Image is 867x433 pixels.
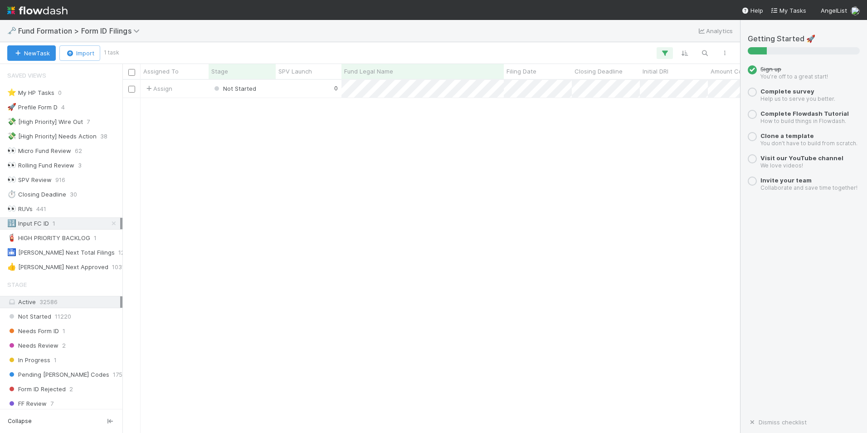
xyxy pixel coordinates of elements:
span: 👀 [7,147,16,154]
span: Assigned To [143,67,179,76]
span: 4 [61,102,65,113]
span: ⭐ [7,89,16,96]
span: 1 [53,218,55,229]
span: FF Review [7,398,47,409]
a: My Tasks [770,6,806,15]
div: [PERSON_NAME] Next Total Filings [7,247,115,258]
div: SPV Review [7,174,52,186]
span: 0 [58,87,62,98]
span: 175 [113,369,122,380]
div: Prefile Form D [7,102,58,113]
small: You don’t have to build from scratch. [760,140,857,147]
span: 916 [55,174,65,186]
span: 1031 [112,261,125,273]
span: 👀 [7,161,16,169]
span: Form ID Rejected [7,384,66,395]
small: 1 task [104,49,119,57]
span: 👀 [7,176,16,183]
span: 💸 [7,118,16,125]
div: Micro Fund Review [7,145,71,157]
span: 7 [50,398,54,409]
h5: Getting Started 🚀 [748,34,860,44]
span: Stage [211,67,228,76]
span: Collapse [8,417,32,425]
span: Needs Form ID [7,325,59,337]
span: 7 [87,116,90,128]
a: Clone a template [760,132,814,139]
span: 🗝️ [7,27,16,34]
small: Help us to serve you better. [760,95,835,102]
button: NewTask [7,45,56,61]
span: ⏱️ [7,190,16,198]
small: How to build things in Flowdash. [760,118,846,124]
span: Sign up [760,65,781,73]
small: We love videos! [760,162,803,169]
div: HIGH PRIORITY BACKLOG [7,232,90,244]
span: SPV Launch [278,67,312,76]
a: Visit our YouTube channel [760,154,843,162]
span: Not Started [212,85,256,92]
span: 11220 [55,311,71,322]
div: RUVs [7,203,33,215]
div: 0 [334,84,338,93]
span: Saved Views [7,66,46,84]
span: Assign [144,84,172,93]
a: Complete Flowdash Tutorial [760,110,849,117]
span: Pending [PERSON_NAME] Codes [7,369,109,380]
span: My Tasks [770,7,806,14]
div: [High Priority] Needs Action [7,131,97,142]
span: 32586 [39,298,58,305]
div: Rolling Fund Review [7,160,74,171]
span: 1 [63,325,65,337]
span: Filing Date [507,67,536,76]
span: In Progress [7,354,50,366]
span: Amount Committed [711,67,765,76]
span: Initial DRI [643,67,668,76]
div: Help [741,6,763,15]
span: 🧯 [7,234,16,241]
img: logo-inverted-e16ddd16eac7371096b0.svg [7,3,68,18]
button: Import [59,45,100,61]
span: Needs Review [7,340,58,351]
span: 1 [54,354,57,366]
small: You’re off to a great start! [760,73,828,80]
a: Invite your team [760,177,812,184]
span: Fund Legal Name [344,67,393,76]
img: avatar_7d33b4c2-6dd7-4bf3-9761-6f087fa0f5c6.png [851,6,860,15]
span: Closing Deadline [575,67,623,76]
span: 3 [78,160,82,171]
span: 62 [75,145,82,157]
span: 🔢 [7,219,16,227]
input: Toggle All Rows Selected [128,69,135,76]
div: [High Priority] Wire Out [7,116,83,128]
a: Analytics [697,25,733,36]
span: 2 [62,340,66,351]
span: 👀 [7,205,16,212]
a: Complete survey [760,88,814,95]
div: [PERSON_NAME] Next Approved [7,261,108,273]
span: 1209 [118,247,132,258]
span: 🛅 [7,248,16,256]
div: Active [7,296,120,308]
span: 2 [69,384,73,395]
span: Fund Formation > Form ID Filings [18,26,144,35]
a: Dismiss checklist [748,418,807,426]
input: Toggle Row Selected [128,86,135,93]
span: Stage [7,276,27,294]
small: Collaborate and save time together! [760,184,857,191]
div: My HP Tasks [7,87,54,98]
span: 👍 [7,263,16,271]
div: Not Started [212,84,256,93]
div: Closing Deadline [7,189,66,200]
div: Input FC ID [7,218,49,229]
span: 38 [100,131,107,142]
span: AngelList [821,7,847,14]
span: Not Started [7,311,51,322]
span: 🚀 [7,103,16,111]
